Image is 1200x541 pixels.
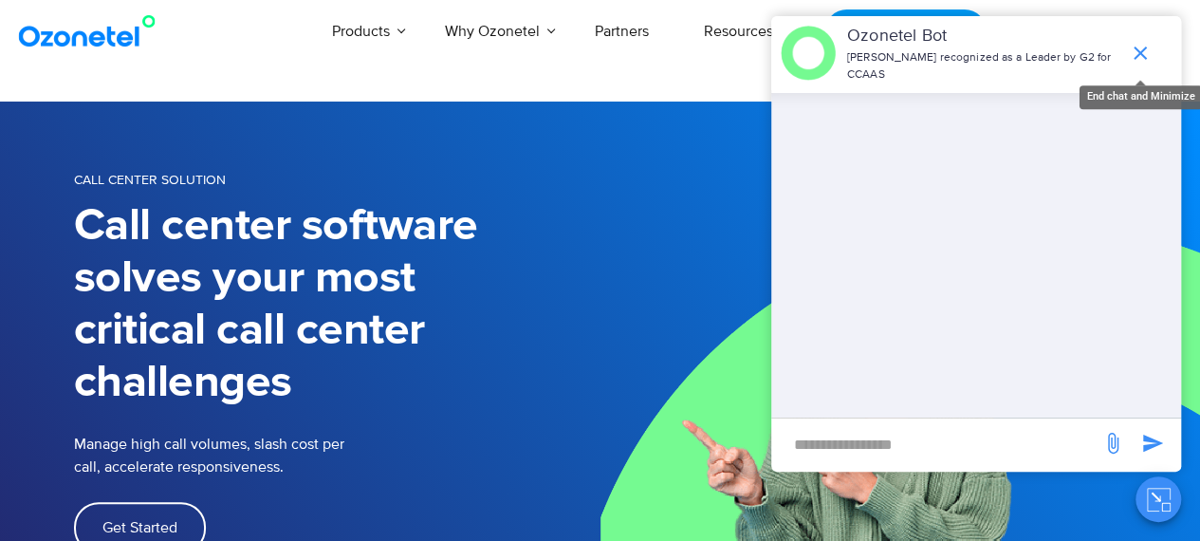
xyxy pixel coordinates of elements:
h1: Call center software solves your most critical call center challenges [74,200,600,409]
button: Close chat [1135,476,1181,522]
p: Ozonetel Bot [847,24,1119,49]
span: send message [1134,424,1172,462]
span: Get Started [102,520,177,535]
span: Call Center Solution [74,172,226,188]
span: end chat or minimize [1121,34,1159,72]
p: [PERSON_NAME] recognized as a Leader by G2 for CCAAS [847,49,1119,84]
img: header [781,26,836,81]
span: send message [1094,424,1132,462]
div: new-msg-input [781,428,1092,462]
p: Manage high call volumes, slash cost per call, accelerate responsiveness. [74,433,453,478]
a: Request a Demo [824,9,987,54]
